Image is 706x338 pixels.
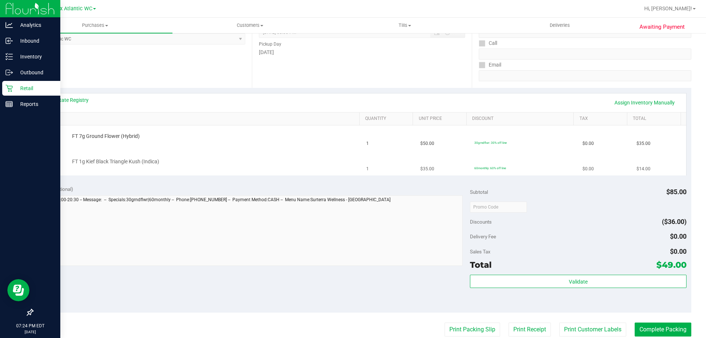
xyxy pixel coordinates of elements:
[482,18,637,33] a: Deliveries
[44,96,89,104] a: View State Registry
[7,279,29,301] iframe: Resource center
[633,116,678,122] a: Total
[470,189,488,195] span: Subtotal
[13,21,57,29] p: Analytics
[366,140,369,147] span: 1
[6,100,13,108] inline-svg: Reports
[54,6,92,12] span: Jax Atlantic WC
[509,323,551,337] button: Print Receipt
[637,140,650,147] span: $35.00
[13,100,57,108] p: Reports
[644,6,692,11] span: Hi, [PERSON_NAME]!
[13,68,57,77] p: Outbound
[259,41,281,47] label: Pickup Day
[13,84,57,93] p: Retail
[470,234,496,239] span: Delivery Fee
[420,140,434,147] span: $50.00
[670,248,687,255] span: $0.00
[582,140,594,147] span: $0.00
[18,22,172,29] span: Purchases
[3,329,57,335] p: [DATE]
[470,275,686,288] button: Validate
[470,215,492,228] span: Discounts
[662,218,687,225] span: ($36.00)
[635,323,691,337] button: Complete Packing
[470,249,491,255] span: Sales Tax
[559,323,626,337] button: Print Customer Labels
[328,22,482,29] span: Tills
[479,49,691,60] input: Format: (999) 999-9999
[173,22,327,29] span: Customers
[13,52,57,61] p: Inventory
[580,116,624,122] a: Tax
[479,60,501,70] label: Email
[420,166,434,172] span: $35.00
[666,188,687,196] span: $85.00
[540,22,580,29] span: Deliveries
[6,21,13,29] inline-svg: Analytics
[72,158,159,165] span: FT 1g Kief Black Triangle Kush (Indica)
[6,53,13,60] inline-svg: Inventory
[582,166,594,172] span: $0.00
[13,36,57,45] p: Inbound
[3,323,57,329] p: 07:24 PM EDT
[72,133,140,140] span: FT 7g Ground Flower (Hybrid)
[670,232,687,240] span: $0.00
[6,69,13,76] inline-svg: Outbound
[470,202,527,213] input: Promo Code
[474,141,507,145] span: 30grndflwr: 30% off line
[419,116,464,122] a: Unit Price
[637,166,650,172] span: $14.00
[365,116,410,122] a: Quantity
[472,116,571,122] a: Discount
[259,49,465,56] div: [DATE]
[445,323,500,337] button: Print Packing Slip
[43,116,356,122] a: SKU
[610,96,680,109] a: Assign Inventory Manually
[639,23,685,31] span: Awaiting Payment
[18,18,172,33] a: Purchases
[569,279,588,285] span: Validate
[479,38,497,49] label: Call
[470,260,492,270] span: Total
[327,18,482,33] a: Tills
[172,18,327,33] a: Customers
[656,260,687,270] span: $49.00
[474,166,506,170] span: 60monthly: 60% off line
[6,37,13,45] inline-svg: Inbound
[6,85,13,92] inline-svg: Retail
[366,166,369,172] span: 1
